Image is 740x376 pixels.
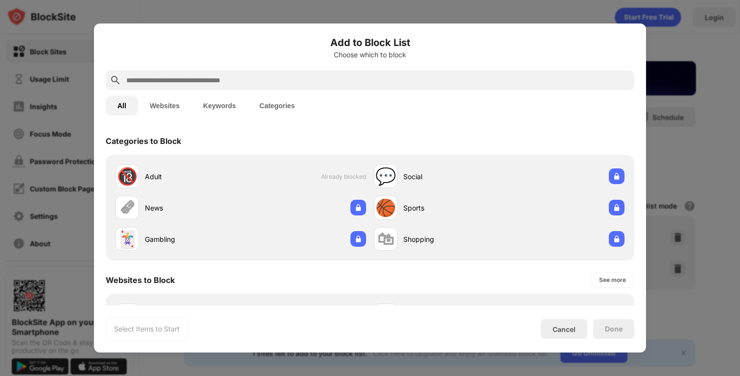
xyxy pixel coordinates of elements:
div: Cancel [553,325,576,333]
div: Social [403,171,499,182]
div: 🏀 [375,198,396,218]
div: Done [605,325,623,333]
div: See more [599,275,626,285]
div: Choose which to block [106,51,634,59]
img: search.svg [110,74,121,86]
div: Sports [403,203,499,213]
div: 🔞 [117,166,138,187]
div: News [145,203,241,213]
div: 🃏 [117,229,138,249]
div: Adult [145,171,241,182]
div: 🗞 [119,198,136,218]
div: Shopping [403,234,499,244]
div: Categories to Block [106,136,181,146]
button: All [106,96,138,116]
div: Select Items to Start [114,324,180,334]
button: Categories [248,96,306,116]
h6: Add to Block List [106,35,634,50]
div: Websites to Block [106,275,175,285]
button: Keywords [191,96,248,116]
div: 💬 [375,166,396,187]
div: Gambling [145,234,241,244]
span: Already blocked [321,173,366,180]
div: 🛍 [377,229,394,249]
button: Websites [138,96,191,116]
